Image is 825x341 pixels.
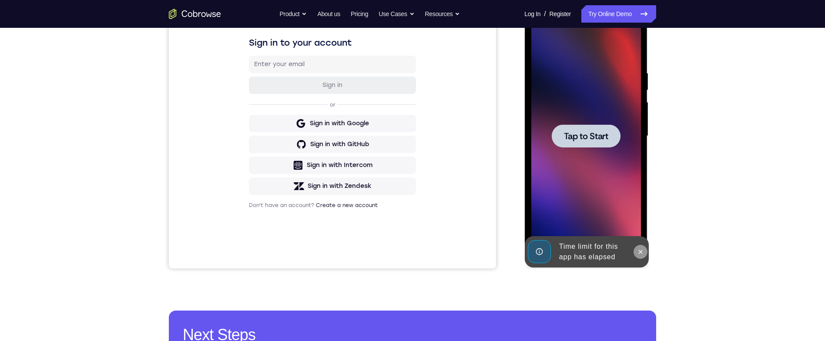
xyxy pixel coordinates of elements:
[169,9,221,19] a: Go to the home page
[524,5,540,23] a: Log In
[379,5,414,23] button: Use Cases
[550,5,571,23] a: Register
[280,5,307,23] button: Product
[317,5,340,23] a: About us
[581,5,656,23] a: Try Online Demo
[544,9,546,19] span: /
[425,5,460,23] button: Resources
[351,5,368,23] a: Pricing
